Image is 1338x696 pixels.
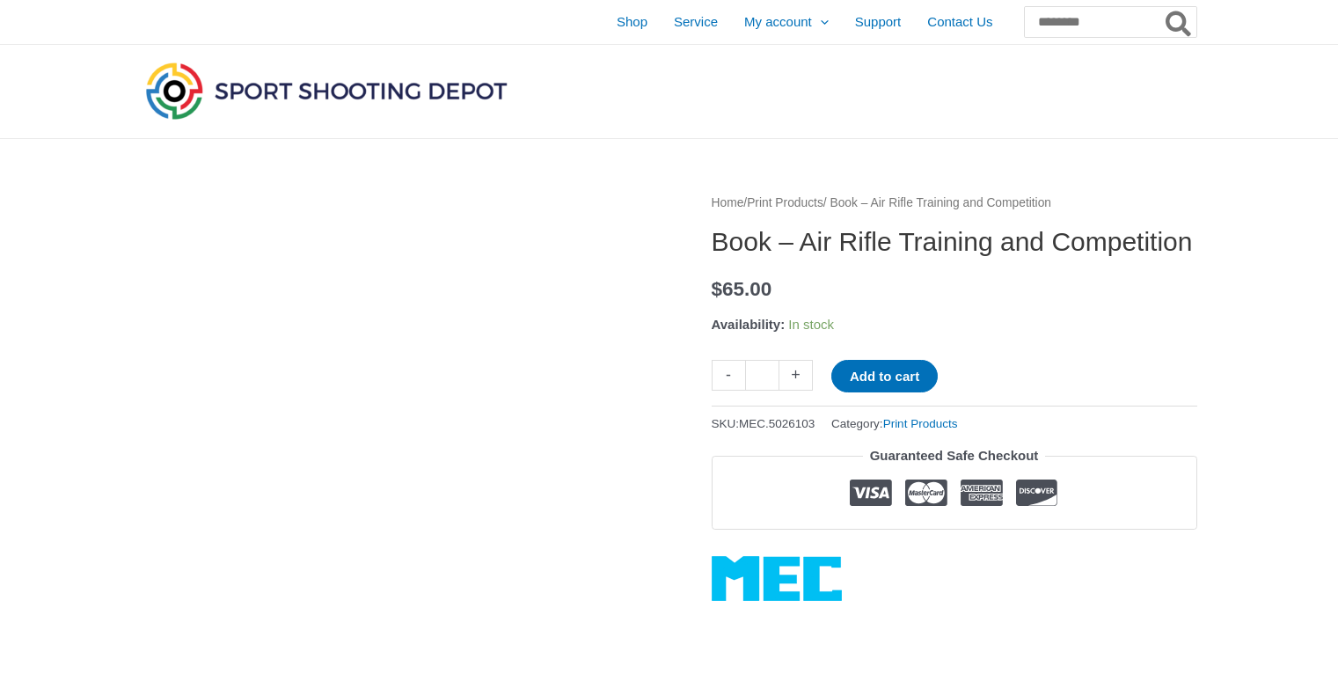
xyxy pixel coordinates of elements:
button: Search [1162,7,1196,37]
span: Availability: [712,317,786,332]
h1: Book – Air Rifle Training and Competition [712,226,1197,258]
button: Add to cart [831,360,938,392]
a: Print Products [883,417,958,430]
nav: Breadcrumb [712,192,1197,215]
a: - [712,360,745,391]
input: Product quantity [745,360,779,391]
span: In stock [788,317,834,332]
span: MEC.5026103 [739,417,815,430]
a: Home [712,196,744,209]
span: $ [712,278,723,300]
span: SKU: [712,413,815,435]
a: Print Products [747,196,823,209]
bdi: 65.00 [712,278,772,300]
img: Sport Shooting Depot [142,58,511,123]
a: MEC [712,556,842,601]
legend: Guaranteed Safe Checkout [863,443,1046,468]
span: Category: [831,413,957,435]
a: + [779,360,813,391]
